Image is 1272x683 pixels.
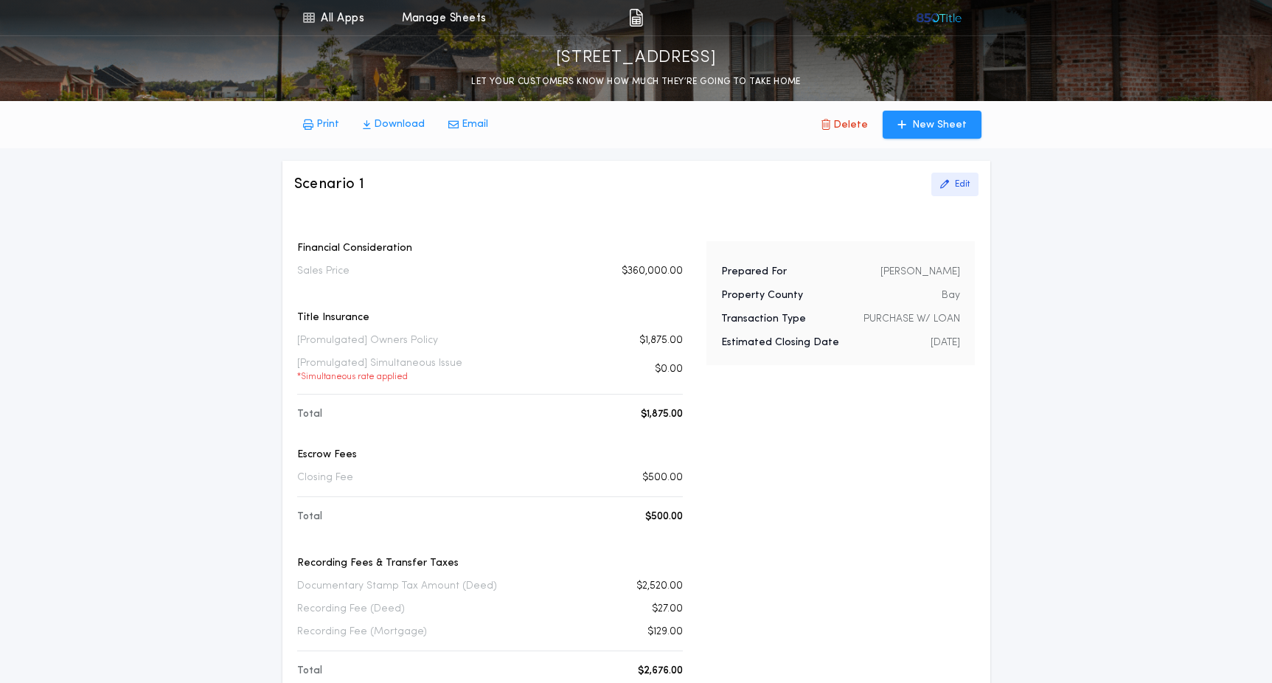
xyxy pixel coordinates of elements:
[912,118,967,133] p: New Sheet
[297,602,405,617] p: Recording Fee (Deed)
[639,333,683,348] p: $1,875.00
[471,74,801,89] p: LET YOUR CUSTOMERS KNOW HOW MUCH THEY’RE GOING TO TAKE HOME
[833,118,868,133] p: Delete
[351,111,437,138] button: Download
[297,664,322,679] p: Total
[880,265,960,280] p: [PERSON_NAME]
[955,178,970,190] p: Edit
[316,117,339,132] p: Print
[297,556,683,571] p: Recording Fees & Transfer Taxes
[641,407,683,422] p: $1,875.00
[655,362,683,377] p: $0.00
[622,264,683,279] p: $360,000.00
[291,111,351,138] button: Print
[297,407,322,422] p: Total
[638,664,683,679] p: $2,676.00
[931,173,979,196] button: Edit
[721,336,839,350] p: Estimated Closing Date
[721,312,806,327] p: Transaction Type
[642,471,683,485] p: $500.00
[915,10,963,25] img: vs-icon
[629,9,643,27] img: img
[297,471,353,485] p: Closing Fee
[437,111,500,138] button: Email
[462,117,488,132] p: Email
[721,265,787,280] p: Prepared For
[374,117,425,132] p: Download
[863,312,960,327] p: PURCHASE W/ LOAN
[647,625,683,639] p: $129.00
[652,602,683,617] p: $27.00
[297,371,462,383] p: * Simultaneous rate applied
[297,579,497,594] p: Documentary Stamp Tax Amount (Deed)
[645,510,683,524] p: $500.00
[883,111,981,139] button: New Sheet
[556,46,717,70] p: [STREET_ADDRESS]
[636,579,683,594] p: $2,520.00
[294,174,365,195] h3: Scenario 1
[810,111,880,139] button: Delete
[297,241,683,256] p: Financial Consideration
[721,288,803,303] p: Property County
[297,448,683,462] p: Escrow Fees
[297,625,427,639] p: Recording Fee (Mortgage)
[297,311,683,325] p: Title Insurance
[942,288,960,303] p: Bay
[297,333,438,348] p: [Promulgated] Owners Policy
[931,336,960,350] p: [DATE]
[297,264,350,279] p: Sales Price
[297,356,462,383] p: [Promulgated] Simultaneous Issue
[297,510,322,524] p: Total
